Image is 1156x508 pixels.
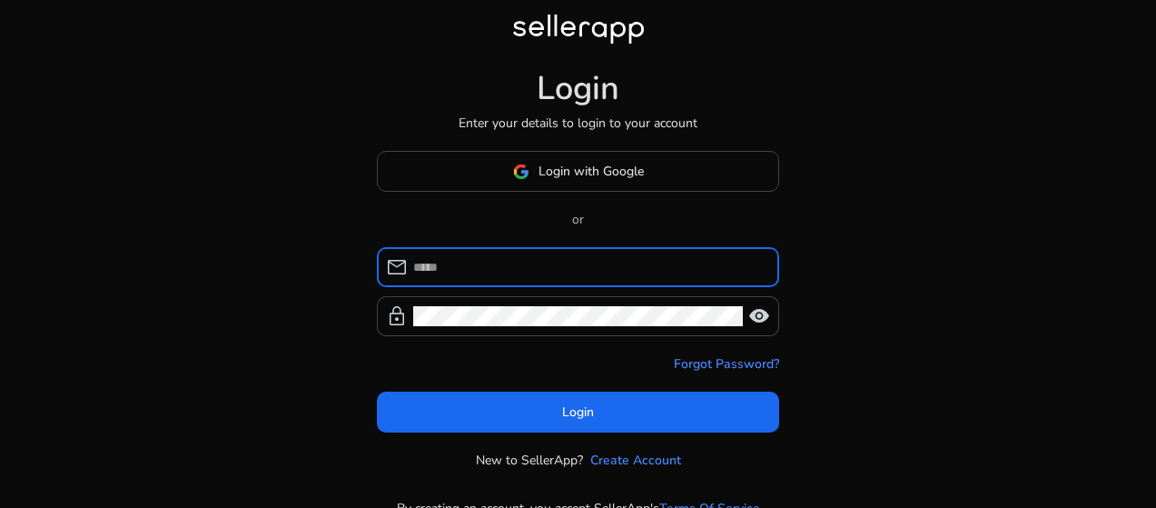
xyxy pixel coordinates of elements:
p: or [377,210,779,229]
p: New to SellerApp? [476,451,583,470]
img: google-logo.svg [513,164,529,180]
p: Enter your details to login to your account [459,114,697,133]
a: Forgot Password? [674,354,779,374]
span: lock [386,305,408,327]
span: Login with Google [538,162,644,181]
a: Create Account [590,451,681,470]
span: Login [562,403,594,422]
button: Login [377,392,779,433]
span: visibility [748,305,770,327]
h1: Login [537,69,619,108]
span: mail [386,256,408,278]
button: Login with Google [377,151,779,192]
